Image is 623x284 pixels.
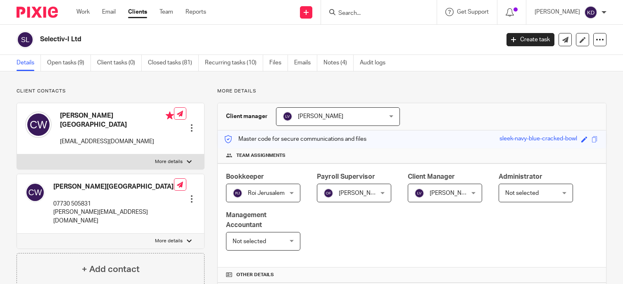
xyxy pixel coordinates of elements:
span: Team assignments [236,152,285,159]
a: Recurring tasks (10) [205,55,263,71]
p: [PERSON_NAME][EMAIL_ADDRESS][DOMAIN_NAME] [53,208,174,225]
img: svg%3E [17,31,34,48]
a: Closed tasks (81) [148,55,199,71]
a: Audit logs [360,55,392,71]
img: svg%3E [25,111,52,138]
span: [PERSON_NAME] [430,190,475,196]
p: [PERSON_NAME] [535,8,580,16]
img: svg%3E [584,6,597,19]
a: Details [17,55,41,71]
a: Email [102,8,116,16]
span: Client Manager [408,173,455,180]
span: Bookkeeper [226,173,264,180]
h4: [PERSON_NAME][GEOGRAPHIC_DATA] [53,182,174,191]
img: Pixie [17,7,58,18]
span: Administrator [499,173,542,180]
img: svg%3E [323,188,333,198]
a: Files [269,55,288,71]
h2: Selectiv-I Ltd [40,35,403,44]
span: Not selected [505,190,539,196]
img: svg%3E [414,188,424,198]
a: Create task [506,33,554,46]
a: Client tasks (0) [97,55,142,71]
input: Search [338,10,412,17]
p: Master code for secure communications and files [224,135,366,143]
a: Team [159,8,173,16]
span: Payroll Supervisor [317,173,375,180]
p: More details [217,88,606,95]
a: Reports [185,8,206,16]
div: sleek-navy-blue-cracked-bowl [499,135,577,144]
span: Management Accountant [226,212,266,228]
span: Get Support [457,9,489,15]
p: [EMAIL_ADDRESS][DOMAIN_NAME] [60,137,174,146]
span: [PERSON_NAME] [339,190,384,196]
h4: [PERSON_NAME][GEOGRAPHIC_DATA] [60,111,174,129]
a: Clients [128,8,147,16]
span: Roi Jerusalem [248,190,285,196]
a: Emails [294,55,317,71]
p: Client contacts [17,88,204,95]
i: Primary [166,111,174,120]
p: More details [155,238,183,244]
a: Open tasks (9) [47,55,91,71]
img: svg%3E [233,188,243,198]
h3: Client manager [226,112,268,121]
img: svg%3E [25,182,45,202]
span: Not selected [233,239,266,244]
span: Other details [236,272,274,278]
h4: + Add contact [82,263,140,276]
img: svg%3E [283,111,292,121]
p: 07730 505831 [53,200,174,208]
span: [PERSON_NAME] [298,114,343,119]
a: Notes (4) [323,55,354,71]
p: More details [155,159,183,165]
a: Work [76,8,90,16]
